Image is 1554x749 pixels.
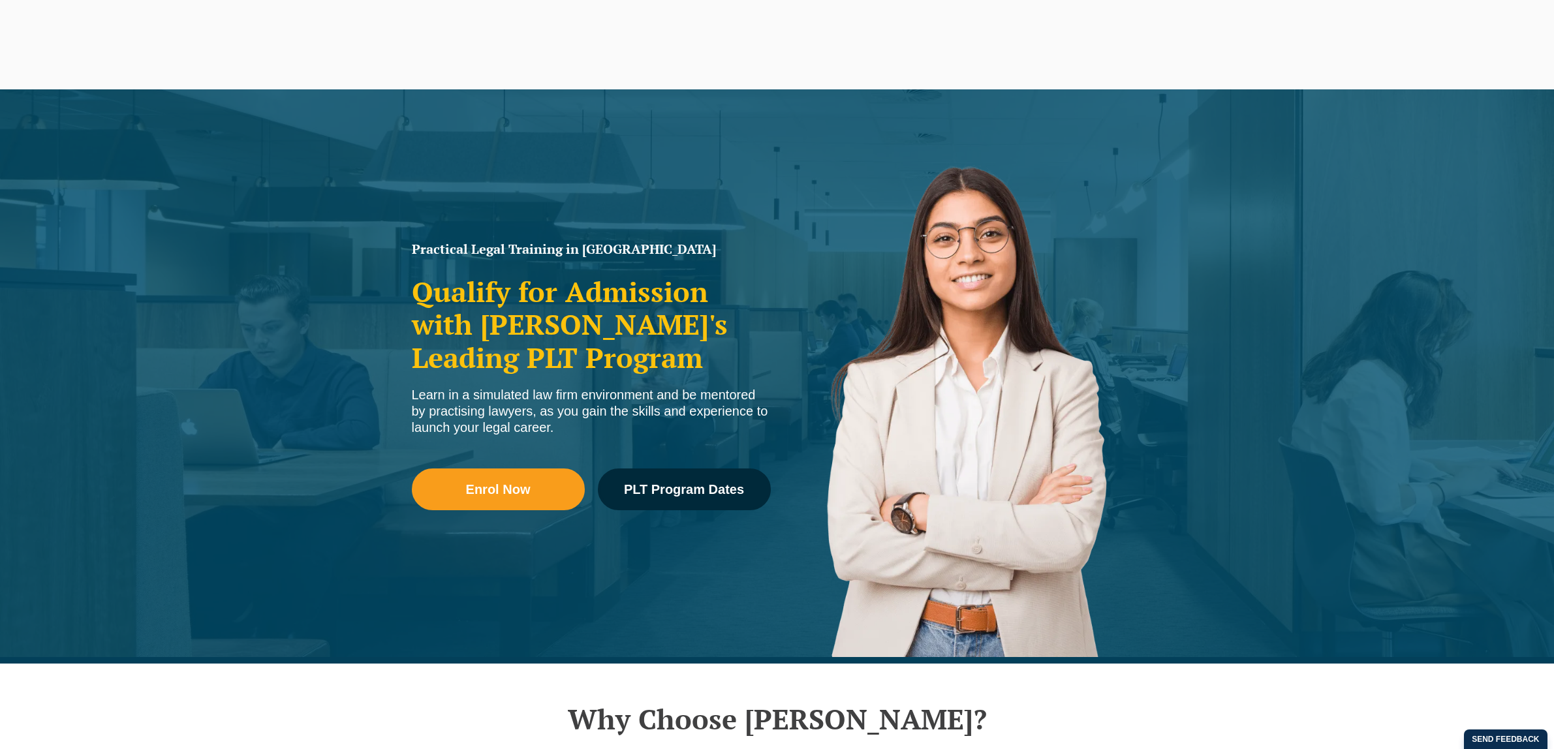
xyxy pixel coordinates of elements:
[598,468,771,510] a: PLT Program Dates
[412,243,771,256] h1: Practical Legal Training in [GEOGRAPHIC_DATA]
[412,468,585,510] a: Enrol Now
[624,483,744,496] span: PLT Program Dates
[466,483,531,496] span: Enrol Now
[412,387,771,436] div: Learn in a simulated law firm environment and be mentored by practising lawyers, as you gain the ...
[412,275,771,374] h2: Qualify for Admission with [PERSON_NAME]'s Leading PLT Program
[405,703,1149,735] h2: Why Choose [PERSON_NAME]?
